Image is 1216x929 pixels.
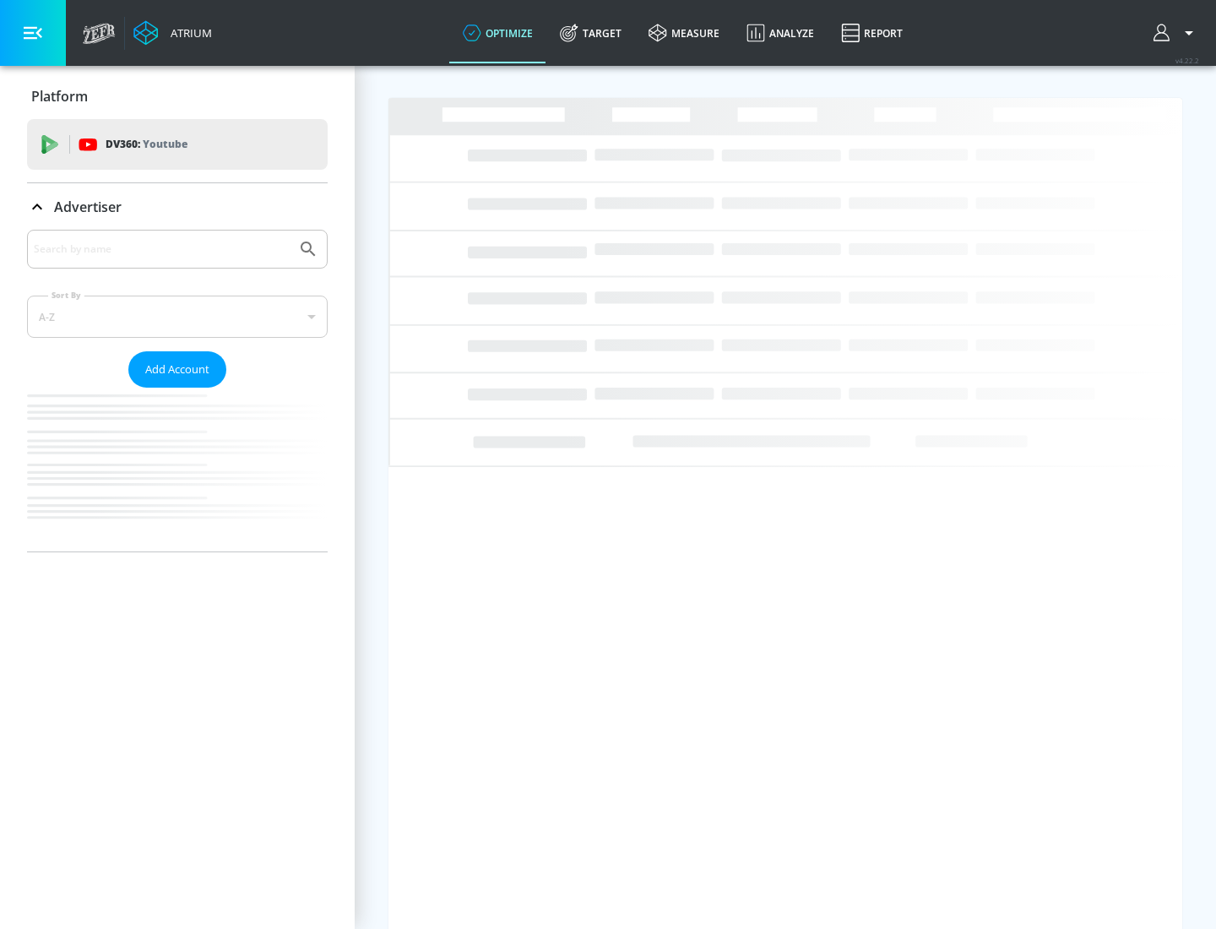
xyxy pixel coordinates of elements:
[27,119,328,170] div: DV360: Youtube
[635,3,733,63] a: measure
[27,296,328,338] div: A-Z
[106,135,187,154] p: DV360:
[34,238,290,260] input: Search by name
[1175,56,1199,65] span: v 4.22.2
[133,20,212,46] a: Atrium
[31,87,88,106] p: Platform
[828,3,916,63] a: Report
[128,351,226,388] button: Add Account
[48,290,84,301] label: Sort By
[27,73,328,120] div: Platform
[54,198,122,216] p: Advertiser
[27,230,328,551] div: Advertiser
[733,3,828,63] a: Analyze
[143,135,187,153] p: Youtube
[546,3,635,63] a: Target
[27,183,328,231] div: Advertiser
[449,3,546,63] a: optimize
[145,360,209,379] span: Add Account
[27,388,328,551] nav: list of Advertiser
[164,25,212,41] div: Atrium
